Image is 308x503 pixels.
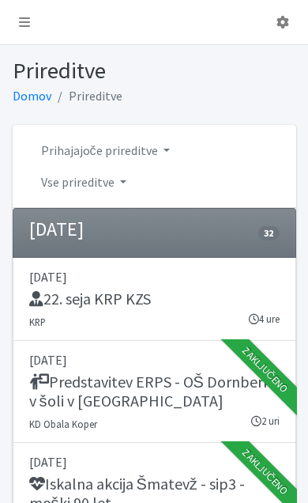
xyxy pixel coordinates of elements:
span: 32 [258,226,279,240]
p: [DATE] [29,452,280,471]
a: Vse prireditve [28,166,139,198]
h5: Predstavitev ERPS - OŠ Dornberk v šoli v [GEOGRAPHIC_DATA] [29,373,280,410]
h4: [DATE] [29,218,84,241]
a: Prihajajoče prireditve [28,134,182,166]
h5: 22. seja KRP KZS [29,289,151,308]
small: KD Obala Koper [29,418,97,430]
a: Domov [13,88,51,104]
li: Prireditve [51,85,122,108]
a: [DATE] Predstavitev ERPS - OŠ Dornberk v šoli v [GEOGRAPHIC_DATA] KD Obala Koper 2 uri Zaključeno [13,341,296,443]
small: 4 ure [249,312,280,327]
h1: Prireditve [13,57,296,85]
small: KRP [29,316,46,328]
p: [DATE] [29,267,280,286]
p: [DATE] [29,350,280,369]
a: [DATE] 22. seja KRP KZS KRP 4 ure [13,258,296,341]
